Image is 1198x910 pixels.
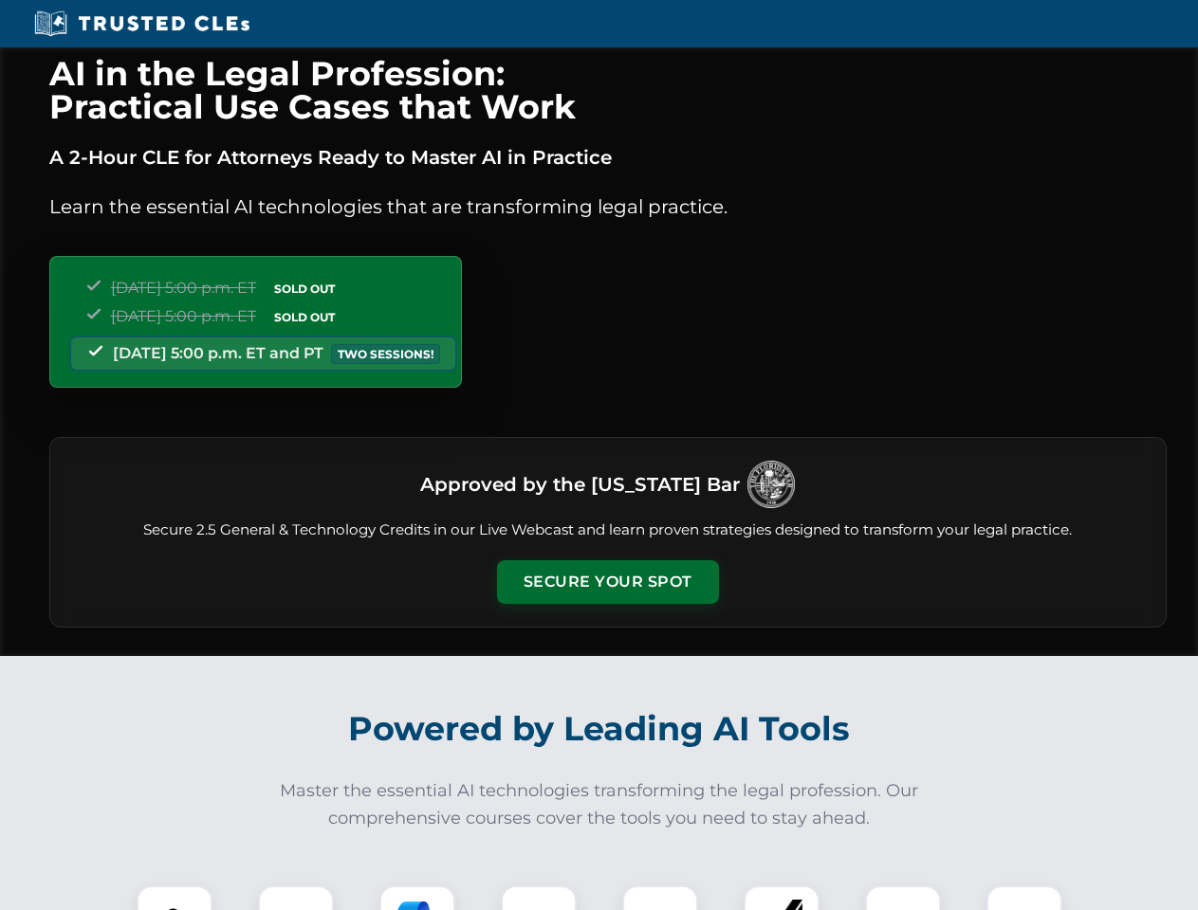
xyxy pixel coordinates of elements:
p: Learn the essential AI technologies that are transforming legal practice. [49,191,1167,222]
button: Secure Your Spot [497,560,719,604]
p: A 2-Hour CLE for Attorneys Ready to Master AI in Practice [49,142,1167,173]
img: Trusted CLEs [28,9,255,38]
span: [DATE] 5:00 p.m. ET [111,307,256,325]
span: SOLD OUT [267,279,341,299]
p: Secure 2.5 General & Technology Credits in our Live Webcast and learn proven strategies designed ... [73,519,1143,541]
span: SOLD OUT [267,307,341,327]
img: Logo [747,461,795,508]
h3: Approved by the [US_STATE] Bar [420,467,740,501]
span: [DATE] 5:00 p.m. ET [111,279,256,297]
h1: AI in the Legal Profession: Practical Use Cases that Work [49,57,1167,123]
p: Master the essential AI technologies transforming the legal profession. Our comprehensive courses... [267,777,931,832]
h2: Powered by Leading AI Tools [74,696,1125,762]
